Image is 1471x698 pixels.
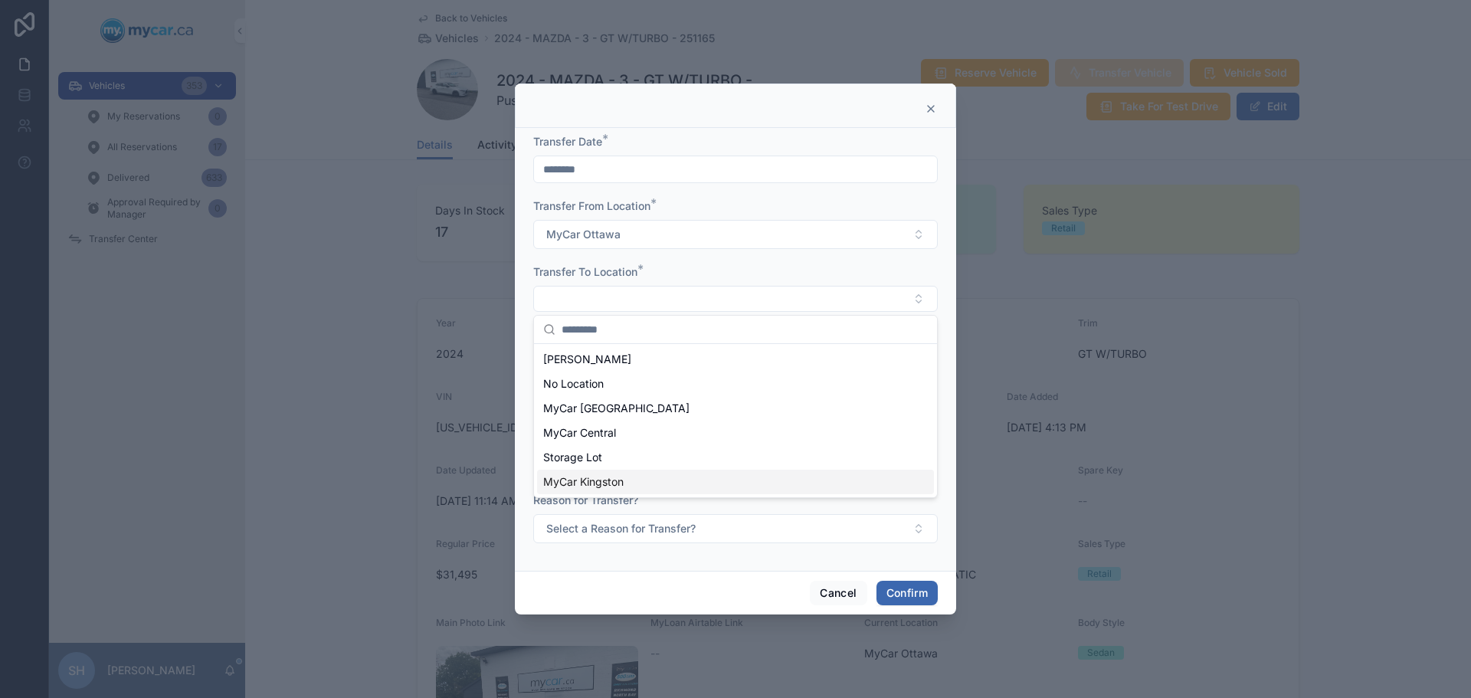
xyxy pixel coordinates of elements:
span: Storage Lot [543,450,602,465]
button: Select Button [533,220,938,249]
span: [PERSON_NAME] [543,352,631,367]
div: Suggestions [534,344,937,497]
span: Select a Reason for Transfer? [546,521,696,536]
span: MyCar Kingston [543,474,624,490]
button: Select Button [533,286,938,312]
span: MyCar Ottawa [546,227,621,242]
span: MyCar [GEOGRAPHIC_DATA] [543,401,690,416]
span: Transfer Date [533,135,602,148]
span: Transfer From Location [533,199,650,212]
span: No Location [543,376,604,392]
button: Confirm [876,581,938,605]
button: Select Button [533,514,938,543]
button: Cancel [810,581,867,605]
span: Transfer To Location [533,265,637,278]
span: MyCar Central [543,425,616,441]
span: Reason for Transfer? [533,493,638,506]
